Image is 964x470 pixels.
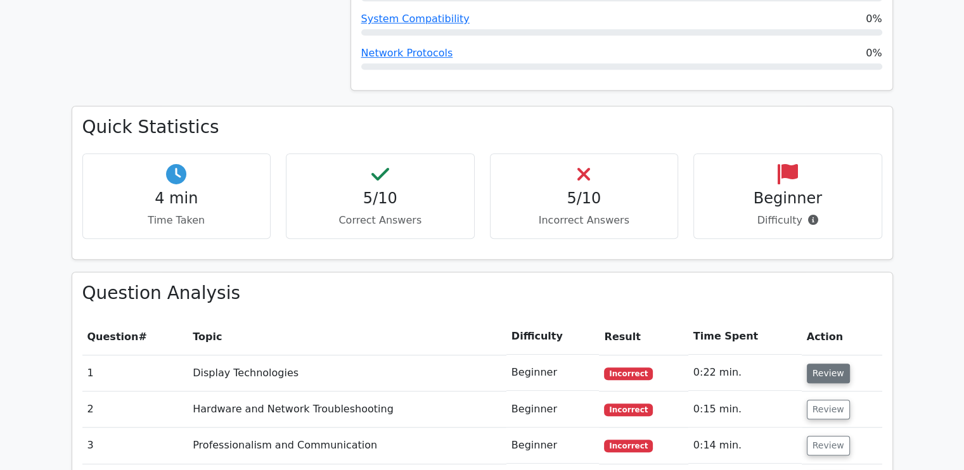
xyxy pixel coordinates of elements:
[82,319,188,355] th: #
[82,391,188,428] td: 2
[688,391,802,428] td: 0:15 min.
[297,189,464,208] h4: 5/10
[82,428,188,464] td: 3
[506,319,600,355] th: Difficulty
[866,11,882,27] span: 0%
[506,428,600,464] td: Beginner
[866,46,882,61] span: 0%
[688,428,802,464] td: 0:14 min.
[688,319,802,355] th: Time Spent
[188,319,506,355] th: Topic
[604,403,653,416] span: Incorrect
[802,319,882,355] th: Action
[361,13,470,25] a: System Compatibility
[297,213,464,228] p: Correct Answers
[361,47,453,59] a: Network Protocols
[501,213,668,228] p: Incorrect Answers
[604,440,653,452] span: Incorrect
[87,331,139,343] span: Question
[807,400,850,419] button: Review
[807,364,850,383] button: Review
[599,319,688,355] th: Result
[688,355,802,391] td: 0:22 min.
[807,436,850,455] button: Review
[82,117,882,138] h3: Quick Statistics
[501,189,668,208] h4: 5/10
[93,213,260,228] p: Time Taken
[506,355,600,391] td: Beginner
[188,428,506,464] td: Professionalism and Communication
[188,355,506,391] td: Display Technologies
[93,189,260,208] h4: 4 min
[506,391,600,428] td: Beginner
[704,189,871,208] h4: Beginner
[82,283,882,304] h3: Question Analysis
[604,367,653,380] span: Incorrect
[82,355,188,391] td: 1
[188,391,506,428] td: Hardware and Network Troubleshooting
[704,213,871,228] p: Difficulty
